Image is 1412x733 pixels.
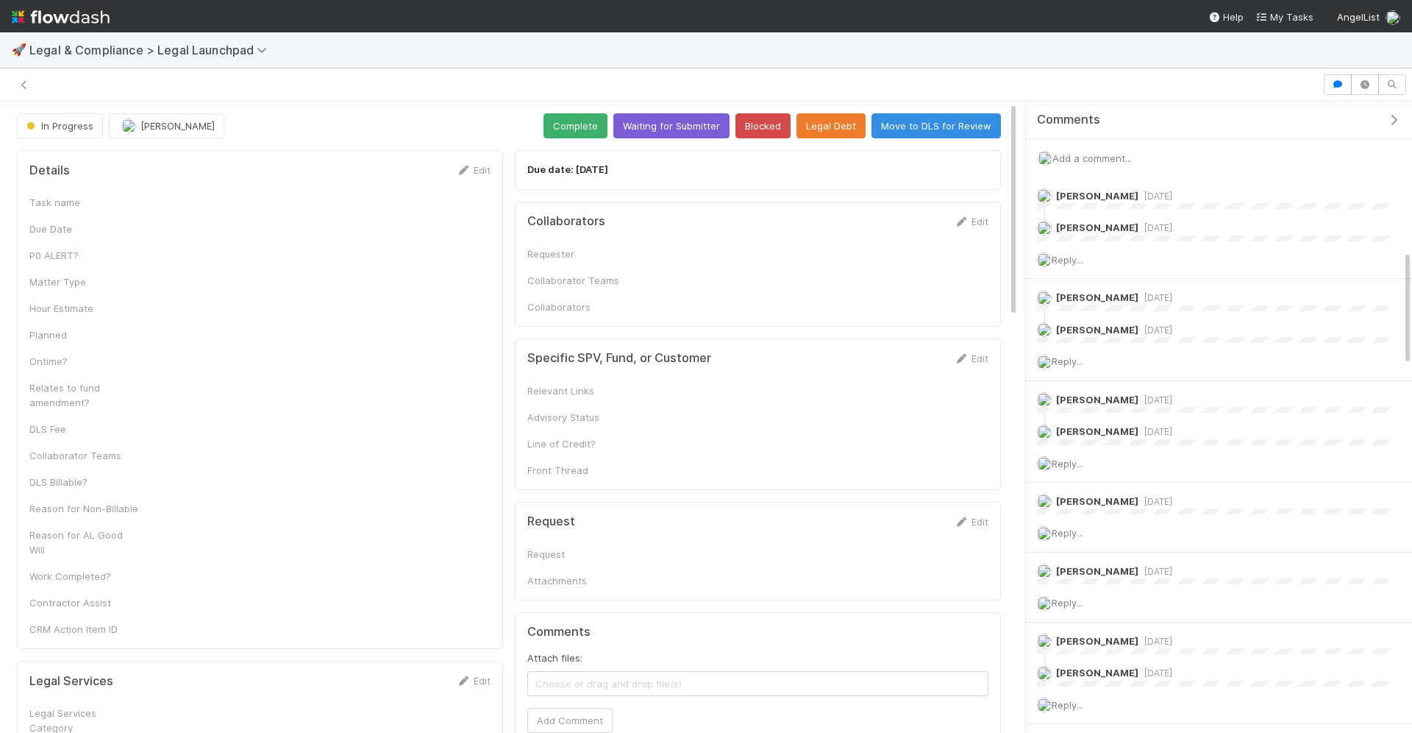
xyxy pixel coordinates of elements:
a: Edit [954,353,988,364]
img: avatar_c597f508-4d28-4c7c-92e0-bd2d0d338f8e.png [1037,596,1052,611]
span: [DATE] [1138,222,1172,233]
div: Collaborator Teams [527,273,638,288]
span: [PERSON_NAME] [1056,324,1138,336]
span: [PERSON_NAME] [1056,667,1138,679]
img: avatar_0b1dbcb8-f701-47e0-85bc-d79ccc0efe6c.png [1037,634,1052,648]
span: [DATE] [1138,566,1172,577]
div: Requester [527,247,638,261]
div: Help [1208,10,1244,24]
span: [PERSON_NAME] [1056,495,1138,507]
div: Advisory Status [527,410,638,425]
img: avatar_c597f508-4d28-4c7c-92e0-bd2d0d338f8e.png [1037,456,1052,471]
span: 🚀 [12,43,26,56]
div: CRM Action Item ID [29,622,140,637]
img: avatar_0b1dbcb8-f701-47e0-85bc-d79ccc0efe6c.png [1037,494,1052,509]
div: Collaborators [527,300,638,314]
div: Planned [29,327,140,342]
strong: Due date: [DATE] [527,163,608,175]
div: Task name [29,195,140,210]
div: DLS Billable? [29,475,140,489]
a: Edit [954,516,988,528]
span: Reply... [1052,597,1083,609]
div: Reason for Non-Billable [29,501,140,516]
label: Attach files: [527,651,582,665]
span: Reply... [1052,355,1083,367]
span: Legal & Compliance > Legal Launchpad [29,43,274,57]
span: Reply... [1052,699,1083,711]
span: Reply... [1052,527,1083,539]
div: Relates to fund amendment? [29,380,140,410]
img: avatar_c597f508-4d28-4c7c-92e0-bd2d0d338f8e.png [1037,252,1052,267]
img: avatar_0b1dbcb8-f701-47e0-85bc-d79ccc0efe6c.png [1037,188,1052,203]
div: DLS Fee [29,422,140,436]
h5: Legal Services [29,674,113,689]
img: avatar_c597f508-4d28-4c7c-92e0-bd2d0d338f8e.png [1037,355,1052,369]
span: [PERSON_NAME] [1056,222,1138,233]
span: [DATE] [1138,426,1172,437]
div: Collaborator Teams [29,448,140,463]
h5: Specific SPV, Fund, or Customer [527,351,711,366]
h5: Request [527,514,575,529]
div: Due Date [29,222,140,236]
span: [PERSON_NAME] [1056,565,1138,577]
img: avatar_0b1dbcb8-f701-47e0-85bc-d79ccc0efe6c.png [1037,392,1052,407]
button: Legal Debt [796,113,866,138]
button: In Progress [17,113,103,138]
a: Edit [456,164,491,176]
a: My Tasks [1255,10,1313,24]
img: avatar_784ea27d-2d59-4749-b480-57d513651deb.png [1037,221,1052,236]
div: Ontime? [29,354,140,369]
div: Request [527,547,638,562]
span: My Tasks [1255,11,1313,23]
img: avatar_c597f508-4d28-4c7c-92e0-bd2d0d338f8e.png [1037,526,1052,541]
button: Complete [543,113,607,138]
div: P0 ALERT? [29,248,140,263]
span: [PERSON_NAME] [1056,635,1138,647]
div: Contractor Assist [29,595,140,610]
img: avatar_4aa8e4fd-f2b7-45ba-a6a5-94a913ad1fe4.png [1037,425,1052,439]
span: [DATE] [1138,191,1172,202]
span: [DATE] [1138,325,1172,336]
span: Reply... [1052,254,1083,266]
span: [DATE] [1138,292,1172,303]
a: Edit [456,675,491,687]
div: Reason for AL Good Will [29,528,140,557]
span: [PERSON_NAME] [1056,425,1138,437]
span: [PERSON_NAME] [1056,291,1138,303]
span: AngelList [1337,11,1380,23]
img: avatar_c597f508-4d28-4c7c-92e0-bd2d0d338f8e.png [1038,151,1052,166]
span: [DATE] [1138,636,1172,647]
div: Hour Estimate [29,301,140,316]
div: Line of Credit? [527,436,638,451]
span: Add a comment... [1052,152,1132,164]
h5: Collaborators [527,214,605,229]
div: Attachments [527,573,638,588]
img: avatar_4aa8e4fd-f2b7-45ba-a6a5-94a913ad1fe4.png [1037,322,1052,337]
span: In Progress [24,120,93,132]
h5: Details [29,163,70,178]
button: Move to DLS for Review [871,113,1001,138]
img: logo-inverted-e16ddd16eac7371096b0.svg [12,4,110,29]
span: Choose or drag and drop file(s) [528,672,988,695]
span: Comments [1037,113,1100,127]
span: [PERSON_NAME] [1056,394,1138,406]
img: avatar_c597f508-4d28-4c7c-92e0-bd2d0d338f8e.png [1037,698,1052,712]
a: Edit [954,216,988,227]
img: avatar_c597f508-4d28-4c7c-92e0-bd2d0d338f8e.png [1037,666,1052,681]
span: [DATE] [1138,496,1172,507]
span: [PERSON_NAME] [1056,190,1138,202]
img: avatar_c597f508-4d28-4c7c-92e0-bd2d0d338f8e.png [1386,10,1400,25]
button: Blocked [735,113,791,138]
span: [DATE] [1138,394,1172,406]
h5: Comments [527,625,988,640]
div: Relevant Links [527,383,638,398]
div: Matter Type [29,275,140,289]
button: Add Comment [527,708,613,733]
span: Reply... [1052,458,1083,470]
div: Work Completed? [29,569,140,584]
img: avatar_0b1dbcb8-f701-47e0-85bc-d79ccc0efe6c.png [1037,291,1052,305]
span: [DATE] [1138,668,1172,679]
img: avatar_0b1dbcb8-f701-47e0-85bc-d79ccc0efe6c.png [1037,564,1052,578]
button: Waiting for Submitter [613,113,730,138]
div: Front Thread [527,463,638,478]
